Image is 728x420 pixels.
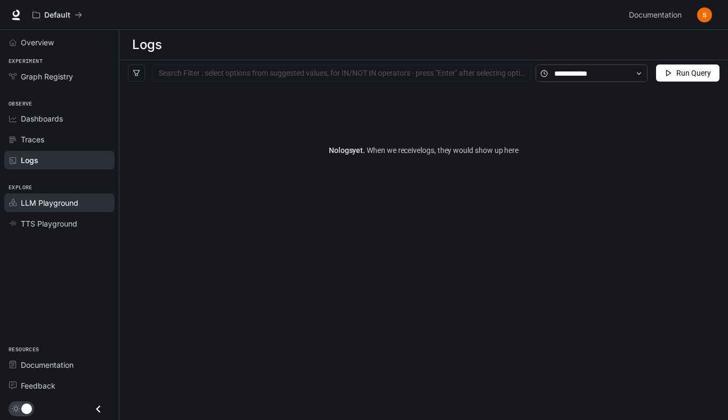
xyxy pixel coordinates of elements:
a: Dashboards [4,109,115,128]
span: Documentation [21,359,74,370]
span: filter [133,69,140,77]
a: Documentation [4,356,115,374]
button: User avatar [694,4,715,26]
h1: Logs [132,34,161,55]
button: All workspaces [28,4,87,26]
span: Dark mode toggle [21,402,32,414]
button: filter [128,64,145,82]
img: User avatar [697,7,712,22]
a: Traces [4,130,115,149]
article: No logs yet. [329,144,519,156]
a: LLM Playground [4,193,115,212]
a: Logs [4,151,115,169]
a: Graph Registry [4,67,115,86]
span: Dashboards [21,113,63,124]
a: TTS Playground [4,214,115,233]
a: Overview [4,33,115,52]
span: Feedback [21,380,55,391]
span: Run Query [676,67,711,79]
span: TTS Playground [21,218,77,229]
button: Close drawer [86,398,110,420]
span: Documentation [629,9,682,22]
span: When we receive logs , they would show up here [365,146,519,155]
span: Graph Registry [21,71,73,82]
span: Logs [21,155,38,166]
a: Documentation [625,4,690,26]
span: Traces [21,134,44,145]
button: Run Query [656,64,719,82]
span: LLM Playground [21,197,78,208]
span: Overview [21,37,54,48]
p: Default [44,11,70,20]
a: Feedback [4,376,115,395]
